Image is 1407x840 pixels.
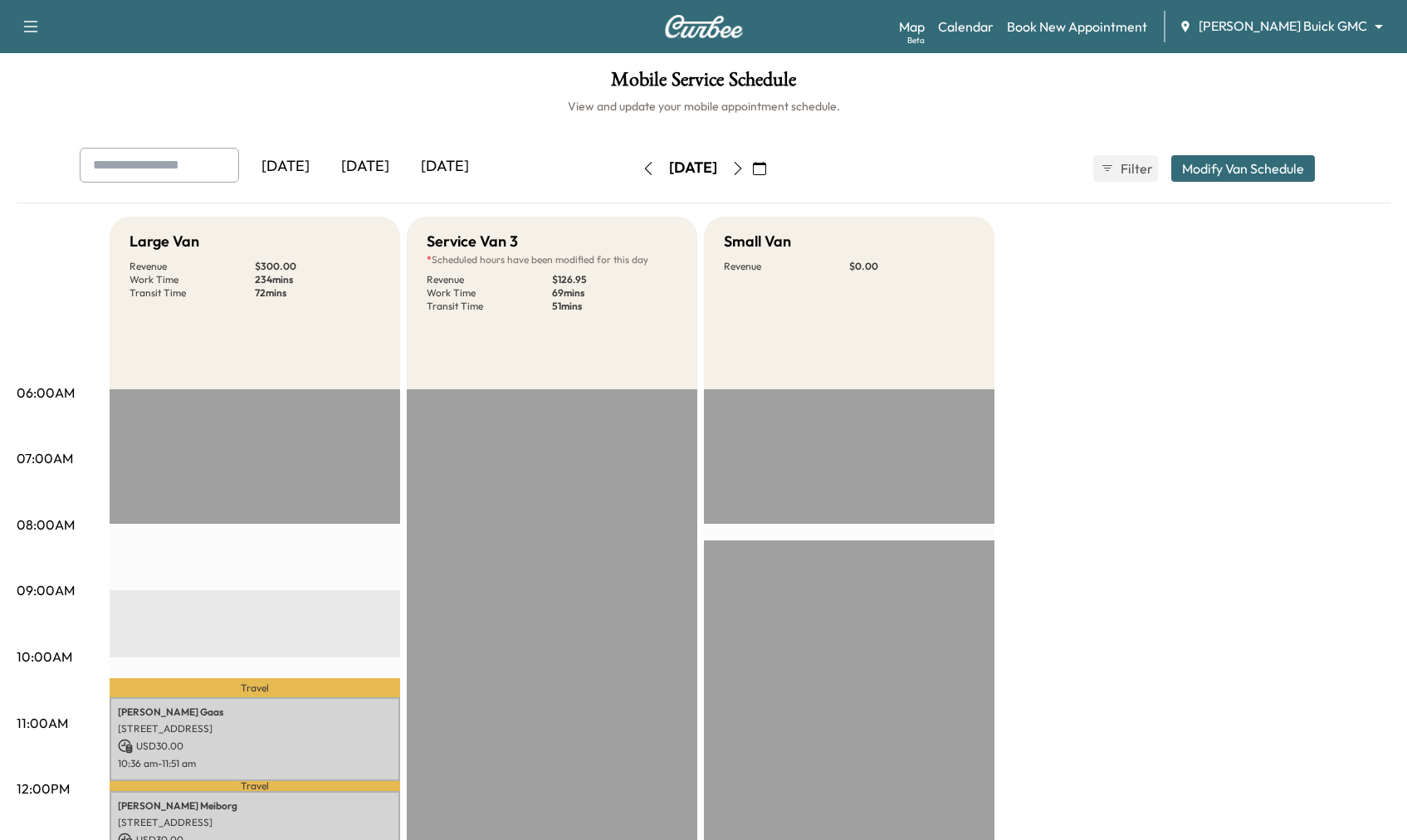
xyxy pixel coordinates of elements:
[669,158,717,178] div: [DATE]
[17,647,72,667] p: 10:00AM
[118,757,392,770] p: 10:36 am - 11:51 am
[255,260,380,273] p: $ 300.00
[255,273,380,286] p: 234 mins
[118,739,392,754] p: USD 30.00
[246,148,325,186] div: [DATE]
[118,722,392,735] p: [STREET_ADDRESS]
[849,260,975,273] p: $ 0.00
[129,230,199,253] h5: Large Van
[17,383,75,403] p: 06:00AM
[938,17,994,37] a: Calendar
[17,515,75,535] p: 08:00AM
[17,580,75,600] p: 09:00AM
[129,260,255,273] p: Revenue
[110,678,400,697] p: Travel
[552,273,677,286] p: $ 126.95
[427,230,518,253] h5: Service Van 3
[405,148,485,186] div: [DATE]
[17,98,1390,115] h6: View and update your mobile appointment schedule.
[552,286,677,300] p: 69 mins
[664,15,744,38] img: Curbee Logo
[427,286,552,300] p: Work Time
[129,286,255,300] p: Transit Time
[118,706,392,719] p: [PERSON_NAME] Gaas
[118,799,392,813] p: [PERSON_NAME] Meiborg
[1199,17,1367,36] span: [PERSON_NAME] Buick GMC
[1007,17,1147,37] a: Book New Appointment
[325,148,405,186] div: [DATE]
[1121,159,1151,178] span: Filter
[17,70,1390,98] h1: Mobile Service Schedule
[427,273,552,286] p: Revenue
[1093,155,1158,182] button: Filter
[724,260,849,273] p: Revenue
[17,713,68,733] p: 11:00AM
[118,816,392,829] p: [STREET_ADDRESS]
[129,273,255,286] p: Work Time
[255,286,380,300] p: 72 mins
[17,448,73,468] p: 07:00AM
[427,253,677,266] p: Scheduled hours have been modified for this day
[907,34,925,46] div: Beta
[724,230,791,253] h5: Small Van
[899,17,925,37] a: MapBeta
[17,779,70,798] p: 12:00PM
[427,300,552,313] p: Transit Time
[110,781,400,791] p: Travel
[1171,155,1315,182] button: Modify Van Schedule
[552,300,677,313] p: 51 mins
